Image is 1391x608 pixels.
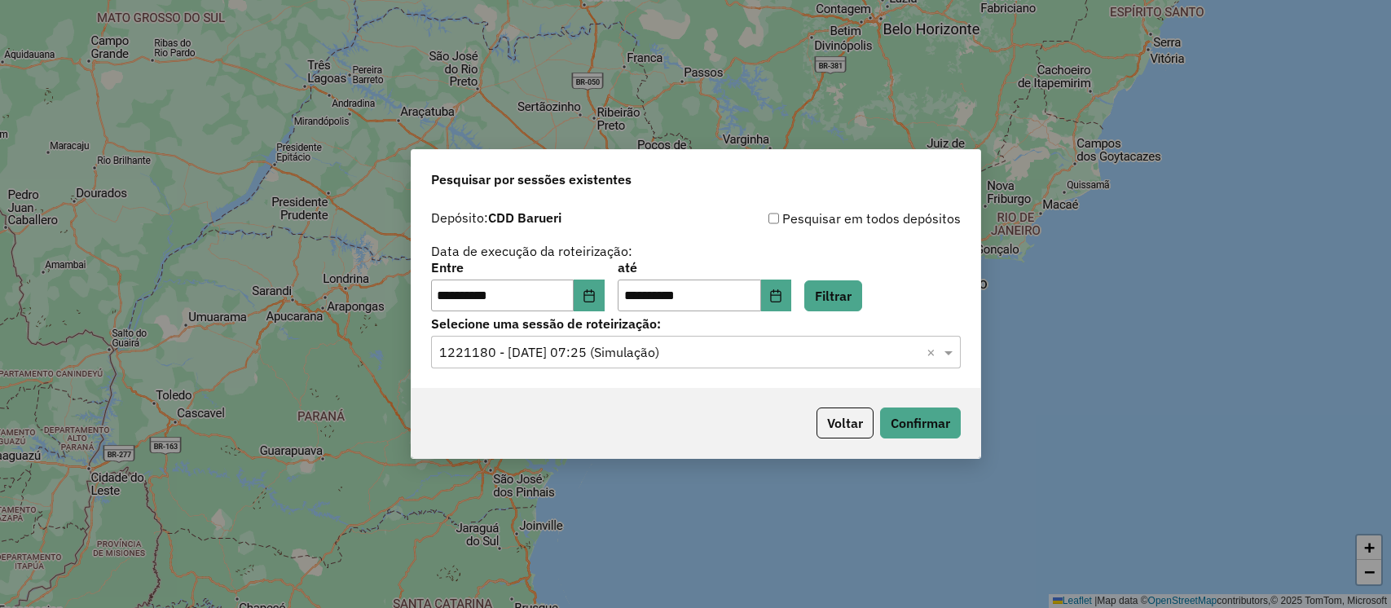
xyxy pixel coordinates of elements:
label: Entre [431,258,605,277]
strong: CDD Barueri [488,209,561,226]
button: Choose Date [574,280,605,312]
span: Clear all [927,342,940,362]
button: Voltar [817,408,874,438]
div: Pesquisar em todos depósitos [696,209,961,228]
label: Selecione uma sessão de roteirização: [431,314,961,333]
button: Confirmar [880,408,961,438]
label: até [618,258,791,277]
label: Depósito: [431,208,561,227]
label: Data de execução da roteirização: [431,241,632,261]
button: Choose Date [761,280,792,312]
span: Pesquisar por sessões existentes [431,170,632,189]
button: Filtrar [804,280,862,311]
